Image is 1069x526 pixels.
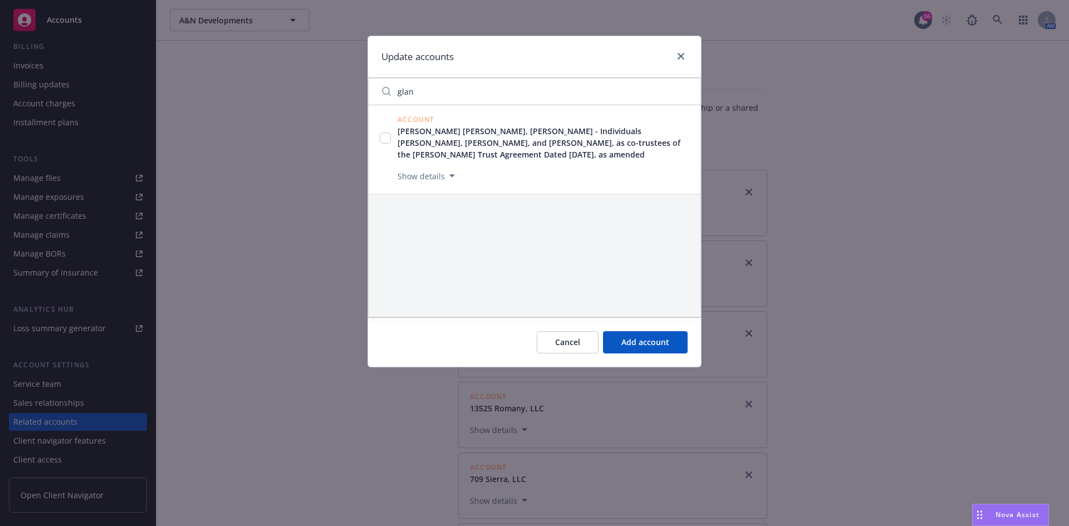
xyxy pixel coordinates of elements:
[996,510,1039,519] span: Nova Assist
[375,80,694,102] input: Filter by keyword
[537,331,599,353] button: Cancel
[393,169,459,183] button: Show details
[381,50,454,64] h1: Update accounts
[555,337,580,347] span: Cancel
[674,50,688,63] a: close
[398,125,689,160] a: [PERSON_NAME] [PERSON_NAME], [PERSON_NAME] - Individuals [PERSON_NAME], [PERSON_NAME], and [PERSO...
[621,337,669,347] span: Add account
[972,504,1049,526] button: Nova Assist
[398,116,689,123] span: Account
[603,331,688,353] button: Add account
[973,504,987,525] div: Drag to move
